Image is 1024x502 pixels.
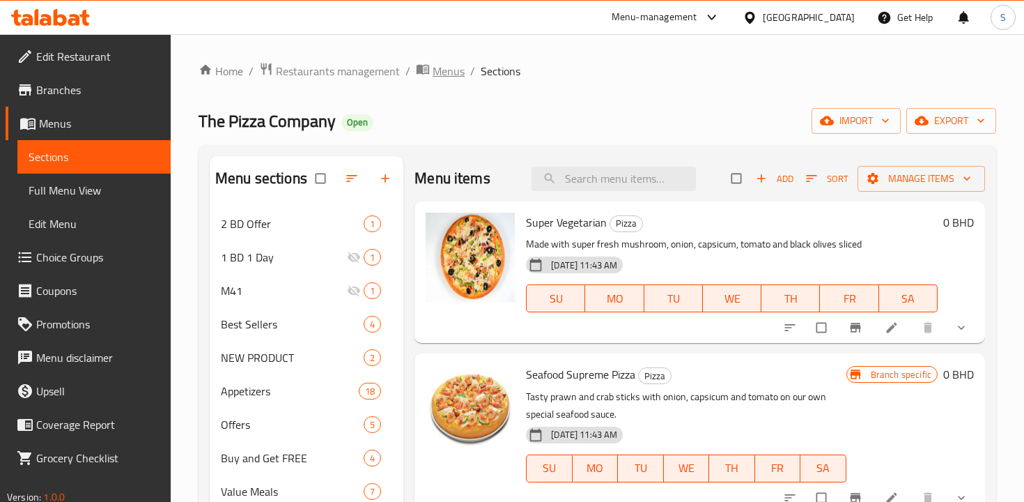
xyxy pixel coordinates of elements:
[879,284,938,312] button: SA
[210,341,403,374] div: NEW PRODUCT2
[210,307,403,341] div: Best Sellers4
[526,212,607,233] span: Super Vegetarian
[823,112,890,130] span: import
[820,284,878,312] button: FR
[359,385,380,398] span: 18
[6,73,171,107] a: Branches
[36,349,160,366] span: Menu disclaimer
[800,455,846,482] button: SA
[426,365,515,454] img: Seafood Supreme Pizza
[210,374,403,408] div: Appetizers18
[752,168,797,190] span: Add item
[755,455,801,482] button: FR
[470,63,475,79] li: /
[364,485,380,499] span: 7
[433,63,465,79] span: Menus
[6,40,171,73] a: Edit Restaurant
[210,441,403,475] div: Buy and Get FREE4
[858,166,985,192] button: Manage items
[812,108,901,134] button: import
[802,168,852,190] button: Sort
[364,483,381,500] div: items
[6,107,171,140] a: Menus
[29,215,160,232] span: Edit Menu
[6,307,171,341] a: Promotions
[623,458,658,478] span: TU
[664,455,710,482] button: WE
[825,289,873,309] span: FR
[1000,10,1006,25] span: S
[6,408,171,441] a: Coverage Report
[761,458,796,478] span: FR
[364,282,381,299] div: items
[946,312,979,343] button: show more
[591,289,638,309] span: MO
[364,215,381,232] div: items
[221,450,364,466] div: Buy and Get FREE
[249,63,254,79] li: /
[221,249,347,266] div: 1 BD 1 Day
[761,284,820,312] button: TH
[36,249,160,266] span: Choice Groups
[767,289,814,309] span: TH
[532,289,580,309] span: SU
[364,318,380,331] span: 4
[6,441,171,475] a: Grocery Checklist
[199,63,243,79] a: Home
[341,116,373,128] span: Open
[276,63,400,79] span: Restaurants management
[906,108,996,134] button: export
[364,249,381,266] div: items
[426,213,515,302] img: Super Vegetarian
[610,215,642,231] span: Pizza
[917,112,985,130] span: export
[36,450,160,466] span: Grocery Checklist
[36,383,160,400] span: Upsell
[364,316,381,333] div: items
[221,483,364,500] div: Value Meals
[364,251,380,264] span: 1
[723,165,752,192] span: Select section
[215,168,307,189] h2: Menu sections
[885,321,901,335] a: Edit menu item
[221,416,364,433] span: Offers
[526,388,846,423] p: Tasty prawn and crab sticks with onion, capsicum and tomato on our own special seafood sauce.
[359,383,381,400] div: items
[347,250,361,264] svg: Inactive section
[29,149,160,165] span: Sections
[405,63,410,79] li: /
[869,170,974,188] span: Manage items
[221,215,364,232] span: 2 BD Offer
[526,284,585,312] button: SU
[221,282,347,299] span: M41
[806,458,841,478] span: SA
[341,114,373,131] div: Open
[612,9,697,26] div: Menu-management
[36,48,160,65] span: Edit Restaurant
[364,284,380,298] span: 1
[797,168,858,190] span: Sort items
[481,63,520,79] span: Sections
[364,218,380,231] span: 1
[364,450,381,466] div: items
[943,213,974,232] h6: 0 BHD
[526,364,635,385] span: Seafood Supreme Pizza
[221,383,359,400] div: Appetizers
[954,321,968,335] svg: Show Choices
[36,282,160,299] span: Coupons
[885,289,932,309] span: SA
[578,458,613,478] span: MO
[526,236,938,253] p: Made with super fresh mushroom, onion, capsicum, tomato and black olives sliced
[336,163,370,194] span: Sort sections
[610,215,643,232] div: Pizza
[199,105,336,137] span: The Pizza Company
[709,455,755,482] button: TH
[364,416,381,433] div: items
[913,312,946,343] button: delete
[618,455,664,482] button: TU
[840,312,874,343] button: Branch-specific-item
[17,140,171,174] a: Sections
[752,168,797,190] button: Add
[865,368,937,381] span: Branch specific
